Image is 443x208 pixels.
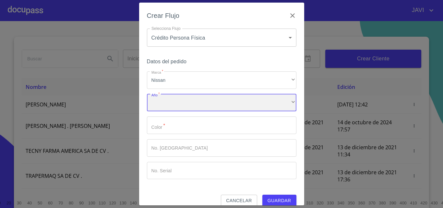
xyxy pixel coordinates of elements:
[147,57,296,66] h6: Datos del pedido
[226,197,252,205] span: Cancelar
[147,29,296,47] div: Crédito Persona Física
[147,71,296,89] div: Nissan
[262,195,296,207] button: Guardar
[268,197,291,205] span: Guardar
[221,195,257,207] button: Cancelar
[147,10,180,21] h6: Crear Flujo
[147,94,296,112] div: ​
